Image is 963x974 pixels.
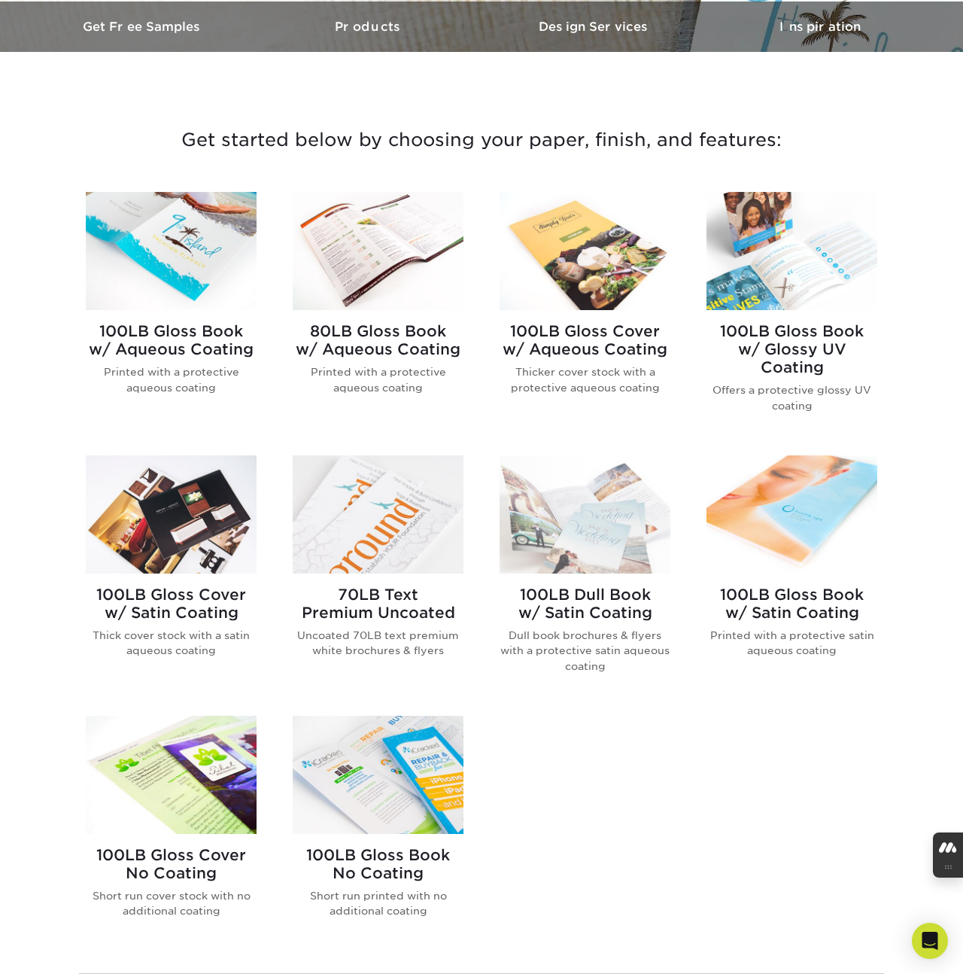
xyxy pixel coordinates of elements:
h2: 100LB Gloss Book No Coating [293,846,463,882]
a: 80LB Gloss Book<br/>w/ Aqueous Coating Brochures & Flyers 80LB Gloss Bookw/ Aqueous Coating Print... [293,192,463,437]
a: 100LB Gloss Book<br/>w/ Satin Coating Brochures & Flyers 100LB Gloss Bookw/ Satin Coating Printed... [706,455,877,698]
a: Inspiration [707,2,933,52]
h3: Design Services [481,20,707,34]
img: 100LB Dull Book<br/>w/ Satin Coating Brochures & Flyers [500,455,670,574]
img: 100LB Gloss Book<br/>w/ Satin Coating Brochures & Flyers [706,455,877,574]
a: 70LB Text<br/>Premium Uncoated Brochures & Flyers 70LB TextPremium Uncoated Uncoated 70LB text pr... [293,455,463,698]
a: Get Free Samples [30,2,256,52]
a: Products [256,2,481,52]
p: Short run printed with no additional coating [293,888,463,919]
h2: 100LB Gloss Book w/ Aqueous Coating [86,322,257,358]
div: Open Intercom Messenger [912,923,948,959]
img: 100LB Gloss Cover<br/>w/ Satin Coating Brochures & Flyers [86,455,257,574]
h2: 100LB Gloss Cover w/ Satin Coating [86,586,257,622]
img: 70LB Text<br/>Premium Uncoated Brochures & Flyers [293,455,463,574]
h2: 70LB Text Premium Uncoated [293,586,463,622]
img: 100LB Gloss Cover<br/>No Coating Brochures & Flyers [86,716,257,834]
h2: 100LB Gloss Book w/ Glossy UV Coating [706,322,877,376]
p: Printed with a protective aqueous coating [86,364,257,395]
a: 100LB Gloss Cover<br/>w/ Satin Coating Brochures & Flyers 100LB Gloss Coverw/ Satin Coating Thick... [86,455,257,698]
a: 100LB Gloss Book<br/>w/ Glossy UV Coating Brochures & Flyers 100LB Gloss Bookw/ Glossy UV Coating... [706,192,877,437]
img: 100LB Gloss Book<br/>w/ Glossy UV Coating Brochures & Flyers [706,192,877,310]
h2: 100LB Gloss Cover w/ Aqueous Coating [500,322,670,358]
h2: 100LB Gloss Cover No Coating [86,846,257,882]
p: Printed with a protective satin aqueous coating [706,628,877,659]
a: 100LB Gloss Cover<br/>w/ Aqueous Coating Brochures & Flyers 100LB Gloss Coverw/ Aqueous Coating T... [500,192,670,437]
h3: Get started below by choosing your paper, finish, and features: [41,106,922,174]
img: 100LB Gloss Book<br/>w/ Aqueous Coating Brochures & Flyers [86,192,257,310]
a: 100LB Gloss Cover<br/>No Coating Brochures & Flyers 100LB Gloss CoverNo Coating Short run cover s... [86,716,257,943]
p: Printed with a protective aqueous coating [293,364,463,395]
img: 80LB Gloss Book<br/>w/ Aqueous Coating Brochures & Flyers [293,192,463,310]
p: Thicker cover stock with a protective aqueous coating [500,364,670,395]
p: Uncoated 70LB text premium white brochures & flyers [293,628,463,659]
a: 100LB Gloss Book<br/>w/ Aqueous Coating Brochures & Flyers 100LB Gloss Bookw/ Aqueous Coating Pri... [86,192,257,437]
h3: Get Free Samples [30,20,256,34]
p: Offers a protective glossy UV coating [706,382,877,413]
a: 100LB Dull Book<br/>w/ Satin Coating Brochures & Flyers 100LB Dull Bookw/ Satin Coating Dull book... [500,455,670,698]
iframe: Google Customer Reviews [4,928,128,969]
a: 100LB Gloss Book<br/>No Coating Brochures & Flyers 100LB Gloss BookNo Coating Short run printed w... [293,716,463,943]
h2: 100LB Gloss Book w/ Satin Coating [706,586,877,622]
img: 100LB Gloss Cover<br/>w/ Aqueous Coating Brochures & Flyers [500,192,670,310]
h2: 80LB Gloss Book w/ Aqueous Coating [293,322,463,358]
img: 100LB Gloss Book<br/>No Coating Brochures & Flyers [293,716,463,834]
h2: 100LB Dull Book w/ Satin Coating [500,586,670,622]
h3: Inspiration [707,20,933,34]
h3: Products [256,20,481,34]
p: Short run cover stock with no additional coating [86,888,257,919]
p: Dull book brochures & flyers with a protective satin aqueous coating [500,628,670,674]
p: Thick cover stock with a satin aqueous coating [86,628,257,659]
a: Design Services [481,2,707,52]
